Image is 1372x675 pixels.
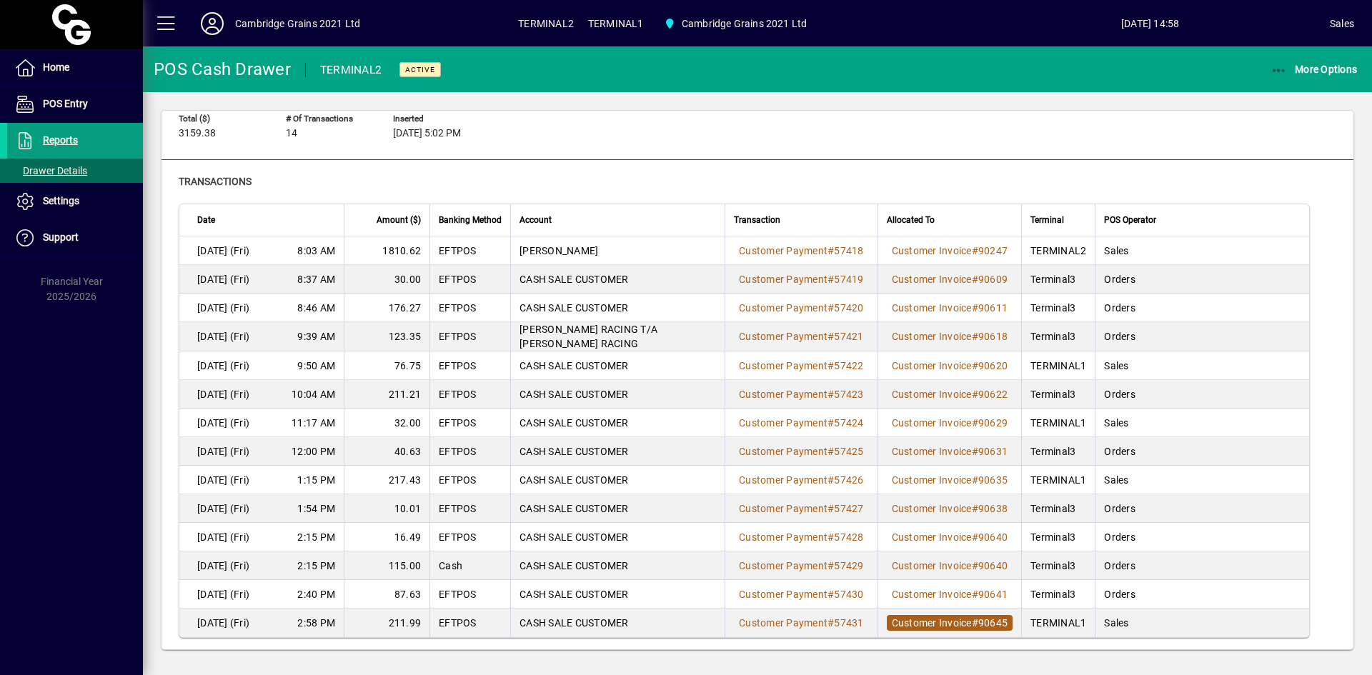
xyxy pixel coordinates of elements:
span: 90629 [978,417,1008,429]
td: CASH SALE CUSTOMER [510,294,725,322]
td: 123.35 [344,322,429,351]
span: [DATE] (Fri) [197,387,249,401]
a: Customer Invoice#90635 [887,472,1013,488]
span: # [972,360,978,371]
td: Orders [1095,265,1309,294]
td: CASH SALE CUSTOMER [510,551,725,580]
span: # [972,446,978,457]
td: Terminal3 [1021,437,1095,466]
td: EFTPOS [429,609,510,637]
span: More Options [1271,64,1358,75]
span: Terminal [1030,212,1064,228]
td: [PERSON_NAME] RACING T/A [PERSON_NAME] RACING [510,322,725,351]
a: Customer Payment#57427 [734,501,869,516]
a: Customer Payment#57424 [734,415,869,431]
span: [DATE] 5:02 PM [393,128,461,139]
span: Date [197,212,215,228]
td: 115.00 [344,551,429,580]
span: 90620 [978,360,1008,371]
a: Customer Payment#57429 [734,558,869,574]
span: Cambridge Grains 2021 Ltd [682,12,807,35]
span: TERMINAL1 [588,12,644,35]
span: 2:40 PM [297,587,335,601]
span: [DATE] 14:58 [970,12,1330,35]
td: EFTPOS [429,236,510,265]
td: EFTPOS [429,409,510,437]
span: Customer Payment [739,417,827,429]
span: 2:15 PM [297,530,335,544]
a: Customer Invoice#90247 [887,243,1013,259]
span: Customer Invoice [892,589,972,600]
span: 1:54 PM [297,501,335,516]
a: Customer Payment#57421 [734,329,869,344]
a: Customer Invoice#90640 [887,529,1013,545]
span: 57418 [834,245,863,256]
span: Inserted [393,114,479,124]
div: Cambridge Grains 2021 Ltd [235,12,360,35]
span: Customer Invoice [892,302,972,314]
td: TERMINAL1 [1021,409,1095,437]
span: Customer Payment [739,302,827,314]
a: Customer Payment#57431 [734,615,869,631]
td: TERMINAL1 [1021,466,1095,494]
div: Sales [1330,12,1354,35]
td: 40.63 [344,437,429,466]
span: # [827,531,834,543]
td: Terminal3 [1021,523,1095,551]
span: # [972,503,978,514]
td: Terminal3 [1021,294,1095,322]
td: Terminal3 [1021,322,1095,351]
td: Terminal3 [1021,494,1095,523]
td: Orders [1095,437,1309,466]
td: CASH SALE CUSTOMER [510,609,725,637]
a: Customer Invoice#90622 [887,386,1013,402]
span: Allocated To [887,212,935,228]
span: Transactions [179,176,252,187]
span: # [972,389,978,400]
span: [DATE] (Fri) [197,272,249,286]
span: 90640 [978,560,1008,571]
td: Sales [1095,409,1309,437]
a: POS Entry [7,86,143,122]
span: # [972,245,978,256]
span: 90609 [978,274,1008,285]
span: [DATE] (Fri) [197,444,249,459]
a: Customer Payment#57419 [734,271,869,287]
a: Customer Payment#57420 [734,300,869,316]
span: Customer Payment [739,274,827,285]
span: 1:15 PM [297,473,335,487]
td: CASH SALE CUSTOMER [510,580,725,609]
td: Terminal3 [1021,580,1095,609]
td: Orders [1095,294,1309,322]
td: Sales [1095,466,1309,494]
span: Drawer Details [14,165,87,176]
td: Sales [1095,236,1309,265]
td: EFTPOS [429,494,510,523]
td: Terminal3 [1021,551,1095,580]
span: Customer Invoice [892,389,972,400]
td: Orders [1095,494,1309,523]
span: # [827,560,834,571]
span: Customer Payment [739,331,827,342]
span: # [827,589,834,600]
a: Customer Invoice#90631 [887,444,1013,459]
td: EFTPOS [429,437,510,466]
td: 76.75 [344,351,429,380]
td: EFTPOS [429,322,510,351]
span: Total ($) [179,114,264,124]
a: Customer Payment#57422 [734,358,869,374]
span: 57420 [834,302,863,314]
td: TERMINAL2 [1021,236,1095,265]
span: Active [405,65,435,74]
td: Terminal3 [1021,380,1095,409]
span: 2:15 PM [297,559,335,573]
td: CASH SALE CUSTOMER [510,494,725,523]
span: # [972,302,978,314]
a: Customer Invoice#90641 [887,586,1013,602]
span: 57425 [834,446,863,457]
td: EFTPOS [429,380,510,409]
td: EFTPOS [429,580,510,609]
td: Sales [1095,609,1309,637]
span: Customer Invoice [892,531,972,543]
span: Customer Invoice [892,474,972,486]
